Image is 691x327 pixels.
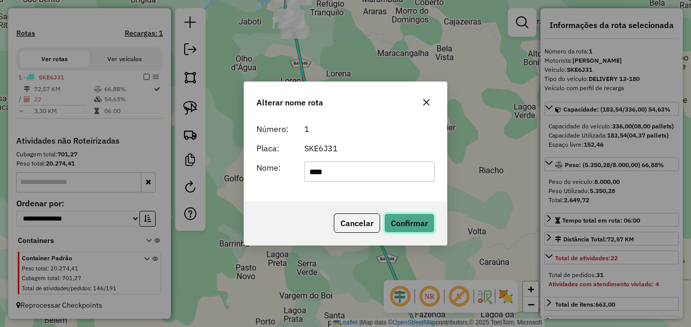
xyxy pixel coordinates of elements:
div: Nome: [250,161,298,182]
button: Confirmar [384,213,435,233]
div: 1 [298,123,441,135]
div: Número: [250,123,298,135]
div: SKE6J31 [298,142,441,154]
button: Cancelar [334,213,380,233]
div: Placa: [250,142,298,154]
span: Alterar nome rota [256,96,323,108]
